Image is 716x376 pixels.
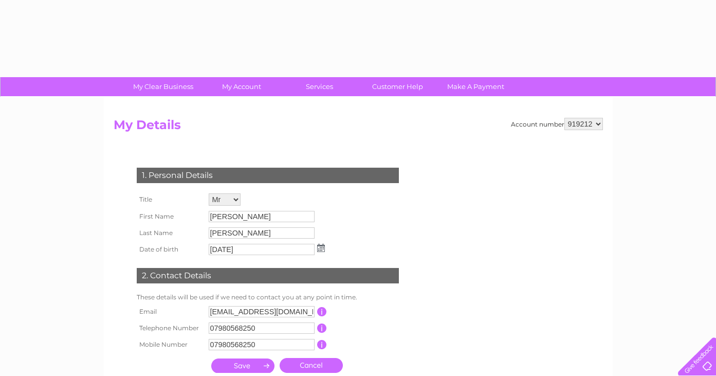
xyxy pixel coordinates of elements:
[137,268,399,283] div: 2. Contact Details
[134,241,206,258] th: Date of birth
[433,77,518,96] a: Make A Payment
[511,118,603,130] div: Account number
[134,225,206,241] th: Last Name
[134,291,401,303] td: These details will be used if we need to contact you at any point in time.
[134,191,206,208] th: Title
[355,77,440,96] a: Customer Help
[277,77,362,96] a: Services
[199,77,284,96] a: My Account
[134,208,206,225] th: First Name
[317,307,327,316] input: Information
[280,358,343,373] a: Cancel
[114,118,603,137] h2: My Details
[121,77,206,96] a: My Clear Business
[317,244,325,252] img: ...
[317,340,327,349] input: Information
[137,168,399,183] div: 1. Personal Details
[317,324,327,333] input: Information
[134,336,206,353] th: Mobile Number
[134,303,206,320] th: Email
[134,320,206,336] th: Telephone Number
[211,359,274,373] input: Submit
